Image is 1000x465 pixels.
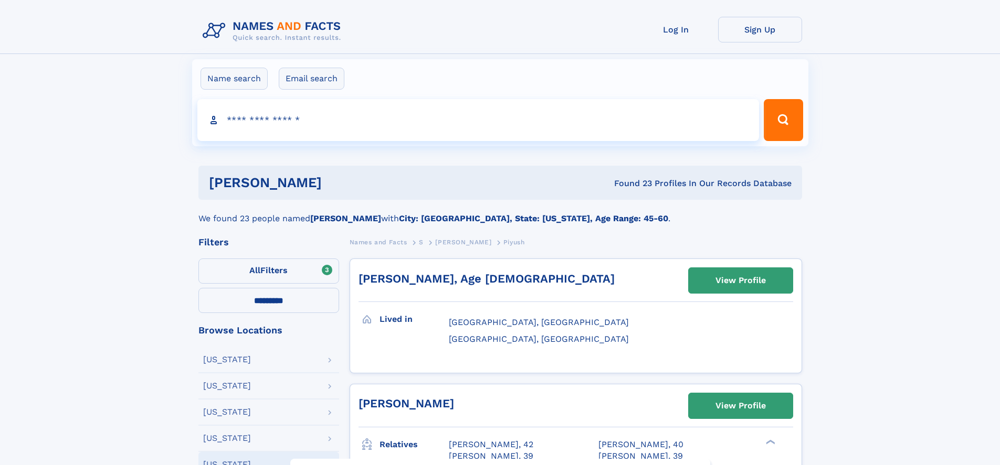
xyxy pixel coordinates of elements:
[689,268,793,293] a: View Profile
[197,99,760,141] input: search input
[764,99,803,141] button: Search Button
[350,235,407,248] a: Names and Facts
[435,235,491,248] a: [PERSON_NAME]
[715,394,766,418] div: View Profile
[209,176,468,189] h1: [PERSON_NAME]
[380,436,449,453] h3: Relatives
[198,17,350,45] img: Logo Names and Facts
[203,355,251,364] div: [US_STATE]
[380,310,449,328] h3: Lived in
[399,213,668,223] b: City: [GEOGRAPHIC_DATA], State: [US_STATE], Age Range: 45-60
[468,178,792,189] div: Found 23 Profiles In Our Records Database
[203,434,251,442] div: [US_STATE]
[359,272,615,285] a: [PERSON_NAME], Age [DEMOGRAPHIC_DATA]
[598,439,683,450] a: [PERSON_NAME], 40
[634,17,718,42] a: Log In
[359,397,454,410] a: [PERSON_NAME]
[689,393,793,418] a: View Profile
[435,239,491,246] span: [PERSON_NAME]
[203,408,251,416] div: [US_STATE]
[198,237,339,247] div: Filters
[419,239,424,246] span: S
[503,239,525,246] span: Piyush
[598,450,683,462] a: [PERSON_NAME], 39
[310,213,381,223] b: [PERSON_NAME]
[449,334,629,344] span: [GEOGRAPHIC_DATA], [GEOGRAPHIC_DATA]
[198,258,339,284] label: Filters
[419,235,424,248] a: S
[449,317,629,327] span: [GEOGRAPHIC_DATA], [GEOGRAPHIC_DATA]
[201,68,268,90] label: Name search
[198,326,339,335] div: Browse Locations
[279,68,344,90] label: Email search
[449,450,533,462] a: [PERSON_NAME], 39
[249,265,260,275] span: All
[449,439,533,450] a: [PERSON_NAME], 42
[763,438,776,445] div: ❯
[198,200,802,225] div: We found 23 people named with .
[715,268,766,293] div: View Profile
[718,17,802,42] a: Sign Up
[203,382,251,390] div: [US_STATE]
